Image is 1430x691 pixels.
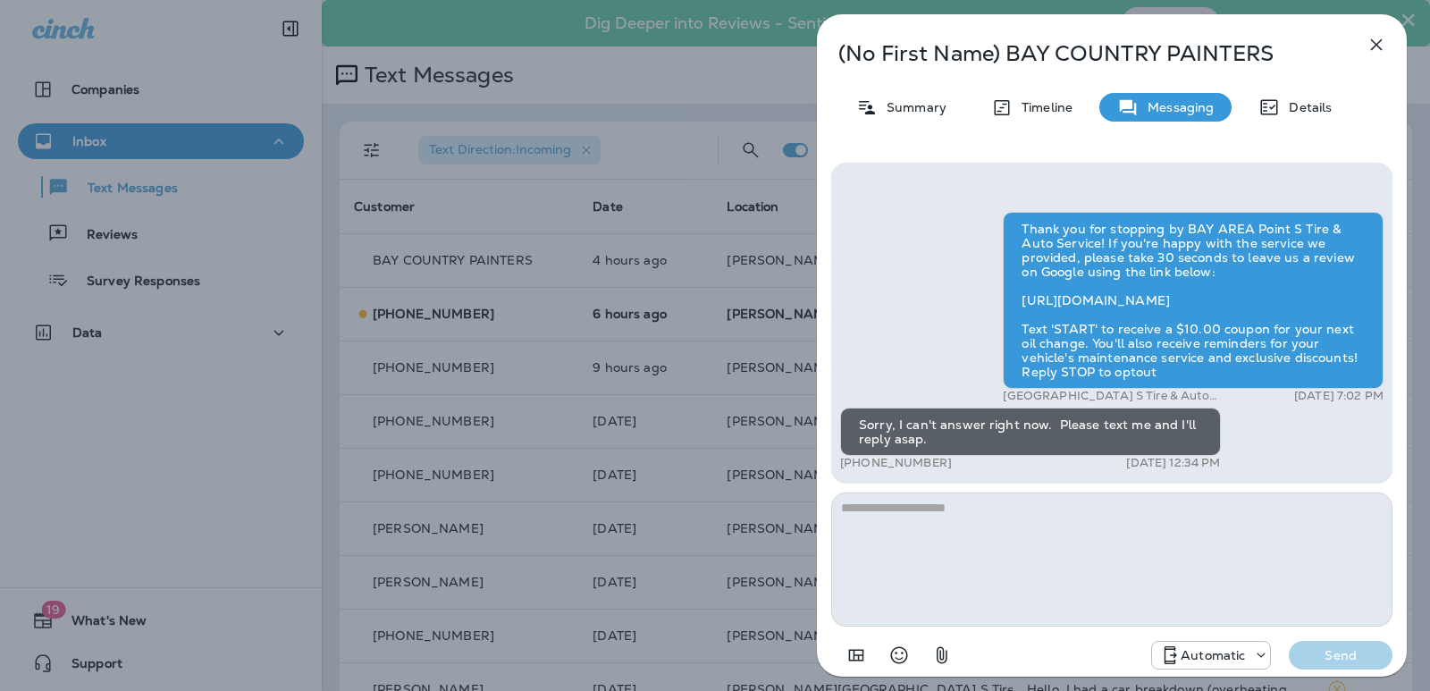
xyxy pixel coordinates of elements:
[1003,389,1231,403] p: [GEOGRAPHIC_DATA] S Tire & Auto Service
[1280,100,1332,114] p: Details
[881,637,917,673] button: Select an emoji
[1126,456,1220,470] p: [DATE] 12:34 PM
[1294,389,1384,403] p: [DATE] 7:02 PM
[840,408,1221,456] div: Sorry, I can't answer right now. Please text me and I'll reply asap.
[878,100,946,114] p: Summary
[840,456,952,470] p: [PHONE_NUMBER]
[838,41,1326,66] p: (No First Name) BAY COUNTRY PAINTERS
[1003,212,1384,389] div: Thank you for stopping by BAY AREA Point S Tire & Auto Service! If you're happy with the service ...
[1139,100,1214,114] p: Messaging
[838,637,874,673] button: Add in a premade template
[1013,100,1072,114] p: Timeline
[1181,648,1245,662] p: Automatic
